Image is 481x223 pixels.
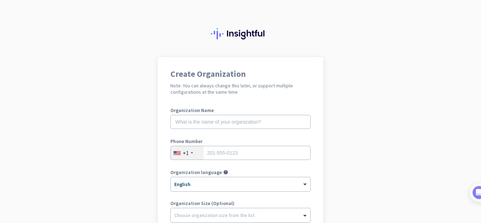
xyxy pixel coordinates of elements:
[170,139,311,144] label: Phone Number
[170,82,311,95] h2: Note: You can always change this later, or support multiple configurations at the same time
[183,149,189,156] div: +1
[211,28,270,39] img: Insightful
[170,201,311,206] label: Organization Size (Optional)
[170,115,311,129] input: What is the name of your organization?
[170,108,311,113] label: Organization Name
[170,70,311,78] h1: Create Organization
[170,146,311,160] input: 201-555-0123
[170,170,222,175] label: Organization language
[223,170,228,175] i: help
